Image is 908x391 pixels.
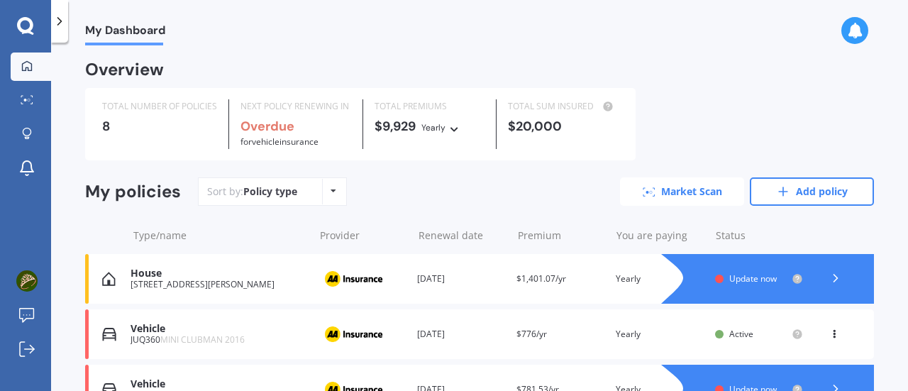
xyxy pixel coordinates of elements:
span: $776/yr [516,328,547,340]
div: You are paying [616,228,704,243]
span: for Vehicle insurance [240,136,319,148]
div: Yearly [421,121,445,135]
a: Market Scan [620,177,744,206]
div: NEXT POLICY RENEWING IN [240,99,351,114]
span: Update now [729,272,777,285]
div: My policies [85,182,181,202]
div: Provider [320,228,407,243]
span: $1,401.07/yr [516,272,566,285]
div: TOTAL PREMIUMS [375,99,485,114]
img: Vehicle [102,327,116,341]
div: Premium [518,228,605,243]
div: TOTAL SUM INSURED [508,99,619,114]
img: AA [318,321,389,348]
div: TOTAL NUMBER OF POLICIES [102,99,217,114]
div: Vehicle [131,323,306,335]
div: [DATE] [417,272,505,286]
div: Yearly [616,327,704,341]
div: Status [716,228,803,243]
div: Type/name [133,228,309,243]
div: $9,929 [375,119,485,135]
div: Sort by: [207,185,297,199]
div: Renewal date [419,228,506,243]
div: Overview [85,62,164,77]
img: House [102,272,116,286]
div: 8 [102,119,217,133]
span: My Dashboard [85,23,165,43]
img: AA [318,265,389,292]
span: Active [729,328,753,340]
div: Policy type [243,185,297,199]
div: JUQ360 [131,335,306,345]
div: [STREET_ADDRESS][PERSON_NAME] [131,280,306,290]
span: MINI CLUBMAN 2016 [160,334,245,346]
div: House [131,268,306,280]
div: Vehicle [131,378,306,390]
a: Add policy [750,177,874,206]
b: Overdue [240,118,294,135]
div: $20,000 [508,119,619,133]
img: AOh14Ghx_sLDhiFdoenvuSdFGhwN2arshxgxR1XY3F2Bmg=s96-c [16,270,38,292]
div: Yearly [616,272,704,286]
div: [DATE] [417,327,505,341]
